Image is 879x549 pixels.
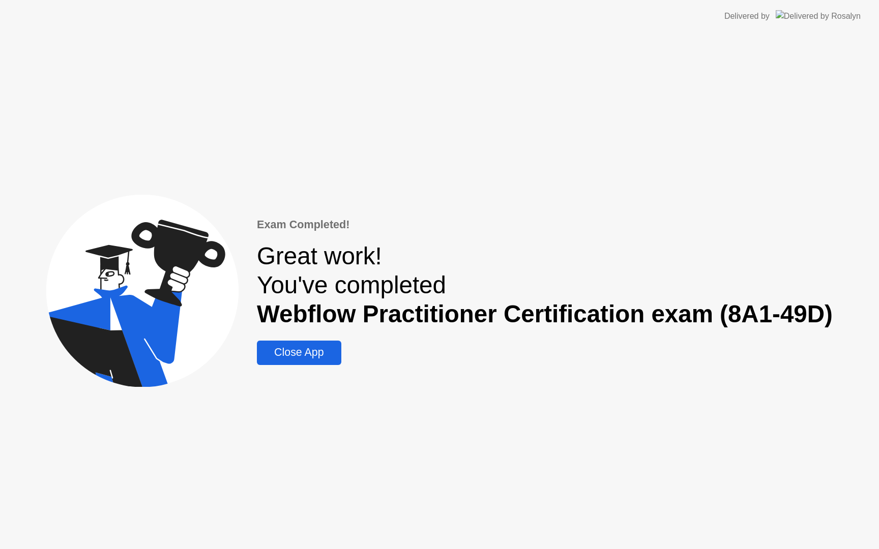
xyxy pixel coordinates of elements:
[257,341,341,365] button: Close App
[724,10,770,22] div: Delivered by
[257,241,833,328] div: Great work! You've completed
[257,300,833,327] b: Webflow Practitioner Certification exam (8A1-49D)
[260,346,338,359] div: Close App
[776,10,861,22] img: Delivered by Rosalyn
[257,217,833,233] div: Exam Completed!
